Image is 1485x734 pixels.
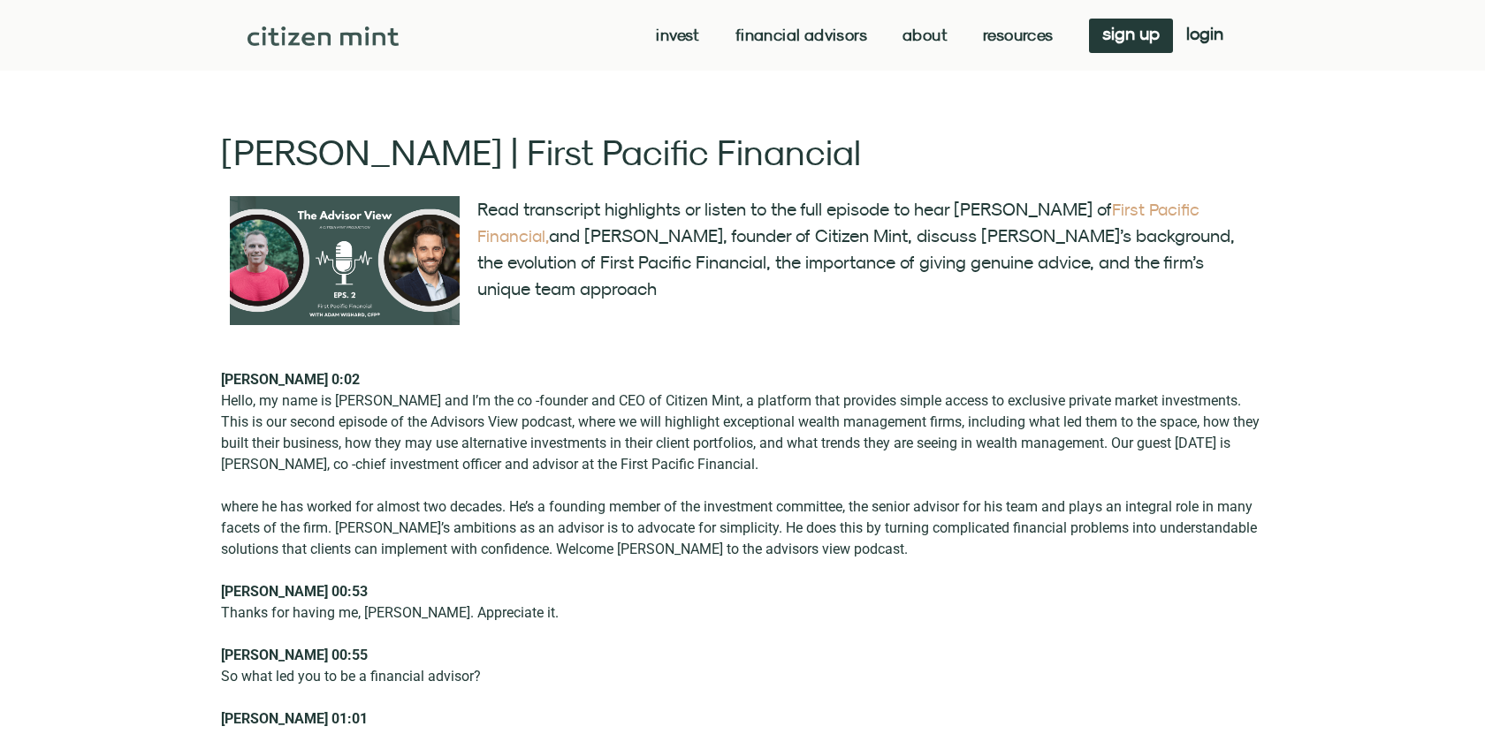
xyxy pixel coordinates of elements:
[221,583,368,600] strong: [PERSON_NAME] 00:53
[221,390,1264,475] div: Hello, my name is [PERSON_NAME] and I’m the co -founder and CEO of Citizen Mint, a platform that ...
[545,226,549,246] a: ,
[1186,27,1223,40] span: login
[656,26,1053,44] nav: Menu
[221,602,1264,624] div: Thanks for having me, [PERSON_NAME]. Appreciate it.
[221,134,1264,170] h1: [PERSON_NAME] | First Pacific Financial
[221,666,1264,687] div: So what led you to be a financial advisor?
[221,496,1264,560] div: where he has worked for almost two decades. He’s a founding member of the investment committee, t...
[656,26,699,44] a: Invest
[221,371,360,388] strong: [PERSON_NAME] 0:02
[983,26,1054,44] a: Resources
[1089,19,1173,53] a: sign up
[221,647,368,663] strong: [PERSON_NAME] 00:55
[902,26,948,44] a: About
[221,710,368,727] strong: [PERSON_NAME] 01:01
[477,196,1255,302] p: Read transcript highlights or listen to the full episode to hear [PERSON_NAME] of and [PERSON_NAM...
[247,26,399,46] img: Citizen Mint
[1102,27,1160,40] span: sign up
[735,26,867,44] a: Financial Advisors
[1173,19,1237,53] a: login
